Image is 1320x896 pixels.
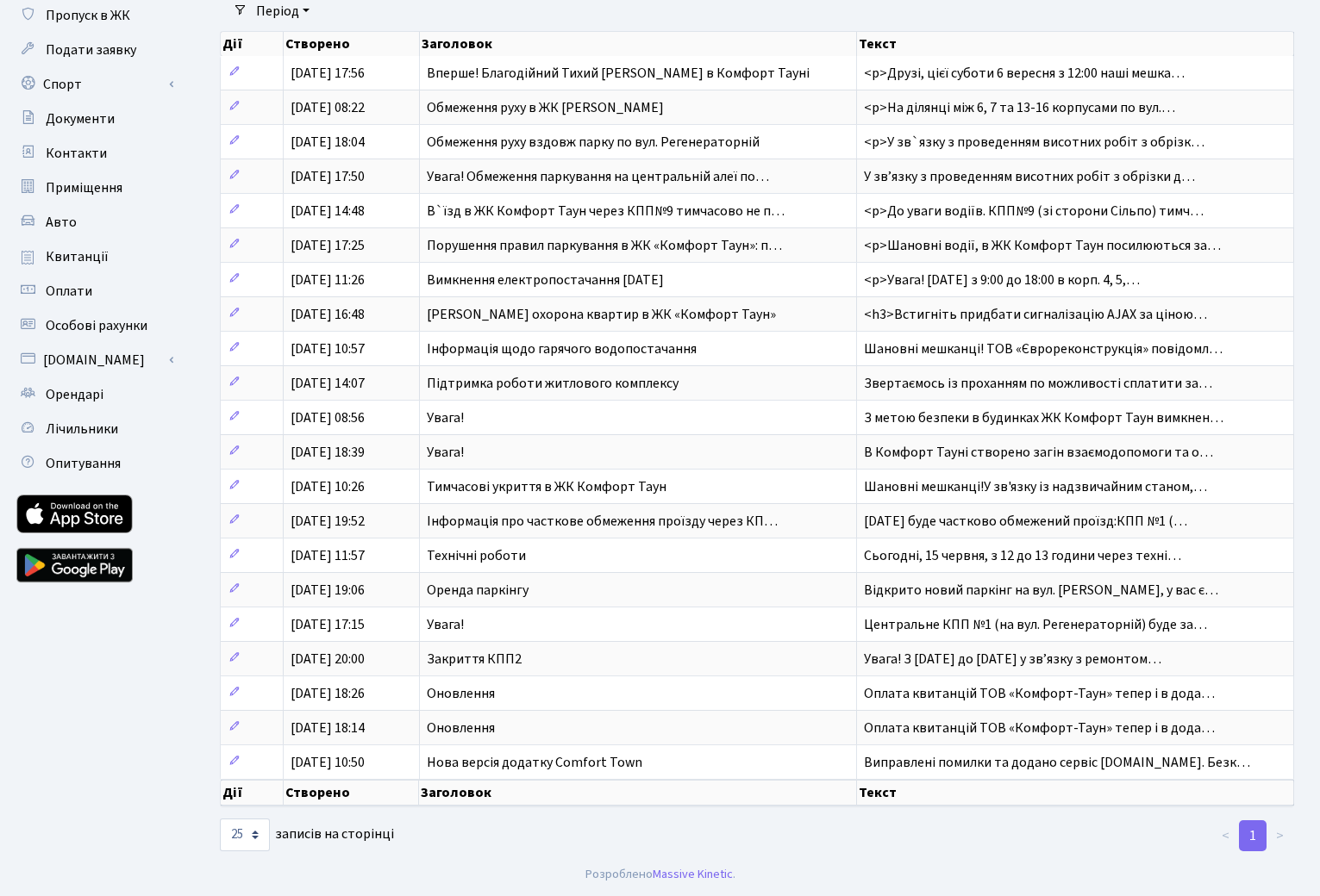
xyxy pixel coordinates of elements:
span: [DATE] 10:57 [291,339,365,358]
span: Порушення правил паркування в ЖК «Комфорт Таун»: п… [427,236,782,255]
span: Пропуск в ЖК [46,6,130,25]
span: Лічильники [46,420,118,439]
span: Шановні мешканці! ТОВ «Єврореконструкція» повідомл… [864,339,1223,358]
span: Виправлені помилки та додано сервіс [DOMAIN_NAME]. Безк… [864,753,1250,772]
span: [DATE] 18:14 [291,719,365,737]
span: Квитанції [46,247,109,266]
span: [DATE] 17:50 [291,167,365,186]
span: [DATE] 18:04 [291,133,365,152]
span: <p>Увага! [DATE] з 9:00 до 18:00 в корп. 4, 5,… [864,271,1140,289]
span: Сьогодні, 15 червня, з 12 до 13 години через техні… [864,546,1181,565]
span: Контакти [46,144,107,163]
th: Текст [857,780,1294,806]
span: В`їзд в ЖК Комфорт Таун через КПП№9 тимчасово не п… [427,202,785,221]
select: записів на сторінці [220,818,270,851]
span: Тимчасові укриття в ЖК Комфорт Таун [427,477,666,496]
th: Дії [221,780,284,806]
span: Закриття КПП2 [427,650,522,669]
span: В Комфорт Тауні створено загін взаємодопомоги та о… [864,443,1213,462]
a: Приміщення [9,171,181,205]
span: [DATE] 17:15 [291,615,365,634]
span: Оплати [46,282,92,301]
span: Оновлення [427,684,495,703]
span: Нова версія додатку Comfort Town [427,753,642,772]
th: Текст [857,32,1294,56]
span: [DATE] 10:50 [291,753,365,772]
th: Створено [284,32,420,56]
th: Створено [284,780,419,806]
span: Орендарі [46,385,103,404]
span: Підтримка роботи житлового комплексу [427,374,679,393]
th: Заголовок [420,32,858,56]
span: Шановні мешканці!У зв'язку із надзвичайним станом,… [864,477,1207,496]
span: <p>До уваги водіїв. КПП№9 (зі сторони Сільпо) тимч… [864,202,1204,221]
span: Приміщення [46,178,122,197]
a: Спорт [9,67,181,102]
span: [DATE] 20:00 [291,650,365,669]
a: Оплати [9,274,181,308]
span: Увага! [427,615,464,634]
span: Увага! Обмеження паркування на центральній алеї по… [427,167,769,186]
span: <p>Друзі, цієї суботи 6 вересня з 12:00 наші мешка… [864,64,1185,83]
span: Авто [46,213,77,232]
span: [DATE] 16:48 [291,305,365,324]
span: Подати заявку [46,40,136,59]
a: [DOMAIN_NAME] [9,343,181,377]
span: Інформація про часткове обмеження проїзду через КП… [427,512,778,531]
span: [DATE] 08:56 [291,408,365,427]
th: Заголовок [419,780,857,806]
span: Увага! [427,443,464,462]
span: <h3>Встигніть придбати сигналізацію AJAX за ціною… [864,305,1207,324]
span: [DATE] 17:25 [291,236,365,255]
a: Massive Kinetic [653,865,733,883]
span: <p>У зв`язку з проведенням висотних робіт з обрізк… [864,133,1204,152]
span: [DATE] 11:57 [291,546,365,565]
span: Звертаємось із проханням по можливості сплатити за… [864,374,1212,393]
span: Оновлення [427,719,495,737]
span: Відкрито новий паркінг на вул. [PERSON_NAME], у вас є… [864,581,1218,600]
span: Опитування [46,454,121,473]
span: Інформація щодо гарячого водопостачання [427,339,697,358]
span: Оплата квитанцій ТОВ «Комфорт-Таун» тепер і в дода… [864,684,1215,703]
span: [DATE] 17:56 [291,64,365,83]
a: Контакти [9,136,181,171]
span: [DATE] 08:22 [291,98,365,117]
a: Подати заявку [9,33,181,67]
span: Центральне КПП №1 (на вул. Регенераторній) буде за… [864,615,1207,634]
a: Квитанції [9,240,181,274]
span: Особові рахунки [46,316,147,335]
span: [DATE] 19:52 [291,512,365,531]
span: [DATE] 10:26 [291,477,365,496]
a: Опитування [9,446,181,481]
label: записів на сторінці [220,818,394,851]
span: Обмеження руху в ЖК [PERSON_NAME] [427,98,664,117]
span: Вперше! Благодійний Тихий [PERSON_NAME] в Комфорт Тауні [427,64,810,83]
span: <p>На ділянці між 6, 7 та 13-16 корпусами по вул.… [864,98,1175,117]
a: 1 [1239,820,1267,851]
span: Оренда паркінгу [427,581,529,600]
span: [DATE] 11:26 [291,271,365,289]
a: Орендарі [9,377,181,412]
span: Документи [46,109,115,128]
span: [DATE] 18:26 [291,684,365,703]
span: [DATE] 14:48 [291,202,365,221]
span: Вимкнення електропостачання [DATE] [427,271,664,289]
span: [DATE] буде частково обмежений проїзд:КПП №1 (… [864,512,1187,531]
a: Авто [9,205,181,240]
span: Технічні роботи [427,546,526,565]
span: З метою безпеки в будинках ЖК Комфорт Таун вимкнен… [864,408,1223,427]
a: Документи [9,102,181,136]
span: [PERSON_NAME] охорона квартир в ЖК «Комфорт Таун» [427,305,776,324]
span: У звʼязку з проведенням висотних робіт з обрізки д… [864,167,1195,186]
span: [DATE] 18:39 [291,443,365,462]
span: [DATE] 14:07 [291,374,365,393]
span: Обмеження руху вздовж парку по вул. Регенераторній [427,133,760,152]
span: Оплата квитанцій ТОВ «Комфорт-Таун» тепер і в дода… [864,719,1215,737]
a: Особові рахунки [9,308,181,343]
div: Розроблено . [585,865,735,884]
span: Увага! [427,408,464,427]
a: Лічильники [9,412,181,446]
span: Увага! З [DATE] до [DATE] у зв’язку з ремонтом… [864,650,1161,669]
span: [DATE] 19:06 [291,581,365,600]
span: <p>Шановні водії, в ЖК Комфорт Таун посилюються за… [864,236,1221,255]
